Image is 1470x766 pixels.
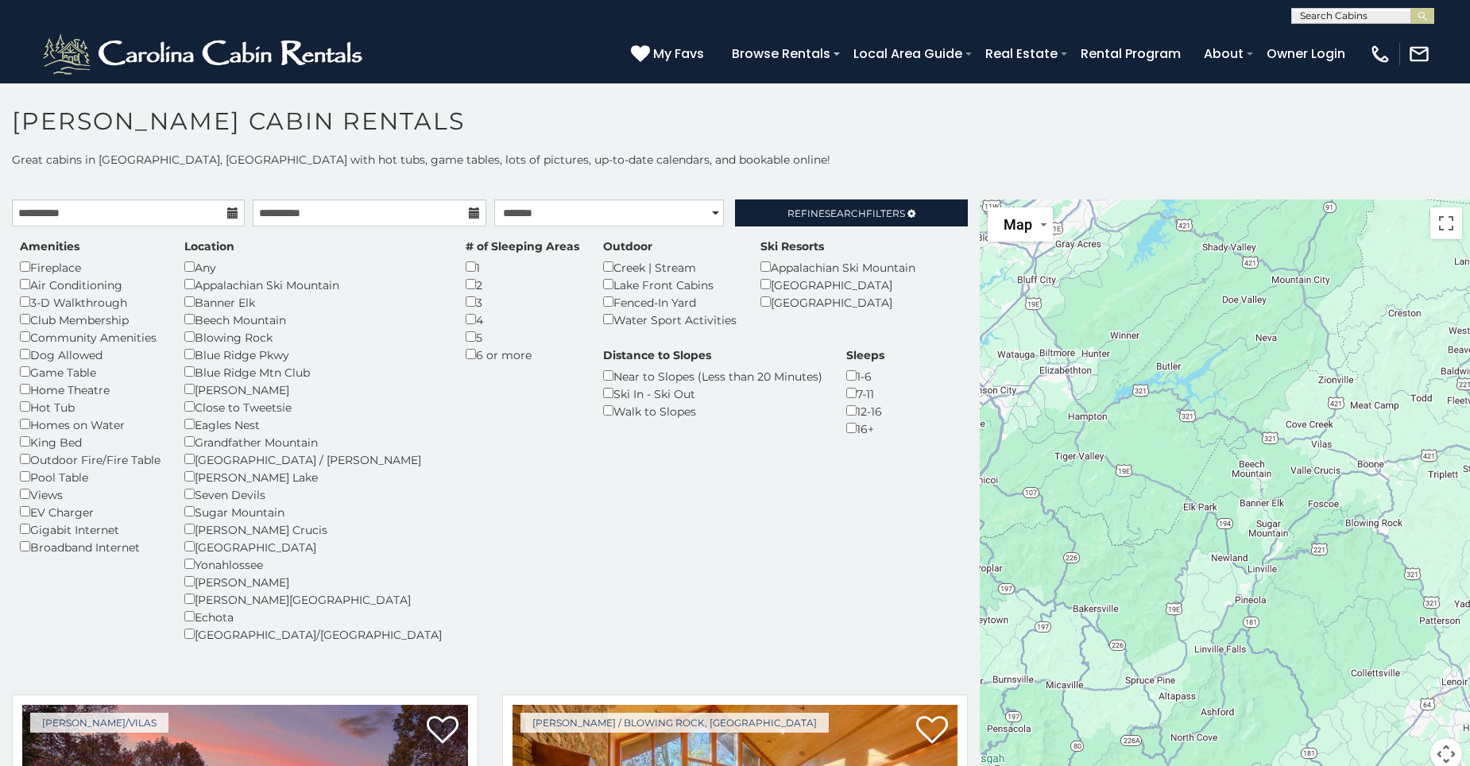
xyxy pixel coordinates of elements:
div: Home Theatre [20,381,161,398]
div: Beech Mountain [184,311,442,328]
label: # of Sleeping Areas [466,238,579,254]
span: Map [1004,216,1032,233]
a: Add to favorites [427,714,458,748]
div: King Bed [20,433,161,451]
div: 7-11 [846,385,884,402]
a: Add to favorites [916,714,948,748]
div: Broadband Internet [20,538,161,555]
div: Ski In - Ski Out [603,385,822,402]
img: phone-regular-white.png [1369,43,1391,65]
img: mail-regular-white.png [1408,43,1430,65]
div: Air Conditioning [20,276,161,293]
div: [PERSON_NAME] [184,573,442,590]
div: Club Membership [20,311,161,328]
label: Sleeps [846,347,884,363]
div: Appalachian Ski Mountain [760,258,915,276]
div: Sugar Mountain [184,503,442,520]
div: Fenced-In Yard [603,293,737,311]
div: Lake Front Cabins [603,276,737,293]
div: 3 [466,293,579,311]
div: [GEOGRAPHIC_DATA] [184,538,442,555]
div: Blue Ridge Mtn Club [184,363,442,381]
div: 2 [466,276,579,293]
label: Location [184,238,234,254]
div: Hot Tub [20,398,161,416]
div: Creek | Stream [603,258,737,276]
div: Blowing Rock [184,328,442,346]
div: Pool Table [20,468,161,486]
div: [GEOGRAPHIC_DATA]/[GEOGRAPHIC_DATA] [184,625,442,643]
div: Community Amenities [20,328,161,346]
div: [PERSON_NAME][GEOGRAPHIC_DATA] [184,590,442,608]
button: Change map style [988,207,1053,242]
a: Browse Rentals [724,40,838,68]
div: Seven Devils [184,486,442,503]
div: [PERSON_NAME] Lake [184,468,442,486]
div: 1-6 [846,367,884,385]
div: [GEOGRAPHIC_DATA] [760,293,915,311]
div: Close to Tweetsie [184,398,442,416]
a: RefineSearchFilters [735,199,968,226]
label: Distance to Slopes [603,347,711,363]
img: White-1-2.png [40,30,369,78]
div: 1 [466,258,579,276]
div: Yonahlossee [184,555,442,573]
div: 3-D Walkthrough [20,293,161,311]
div: Appalachian Ski Mountain [184,276,442,293]
div: 5 [466,328,579,346]
div: [PERSON_NAME] Crucis [184,520,442,538]
a: Real Estate [977,40,1066,68]
div: Water Sport Activities [603,311,737,328]
div: Fireplace [20,258,161,276]
a: [PERSON_NAME] / Blowing Rock, [GEOGRAPHIC_DATA] [520,713,829,733]
a: My Favs [631,44,708,64]
a: [PERSON_NAME]/Vilas [30,713,168,733]
div: 16+ [846,420,884,437]
span: Search [825,207,866,219]
div: Gigabit Internet [20,520,161,538]
div: [PERSON_NAME] [184,381,442,398]
div: EV Charger [20,503,161,520]
div: Views [20,486,161,503]
div: Game Table [20,363,161,381]
div: Any [184,258,442,276]
div: Outdoor Fire/Fire Table [20,451,161,468]
div: 6 or more [466,346,579,363]
label: Outdoor [603,238,652,254]
span: Refine Filters [787,207,905,219]
div: Homes on Water [20,416,161,433]
div: Blue Ridge Pkwy [184,346,442,363]
div: 12-16 [846,402,884,420]
label: Amenities [20,238,79,254]
label: Ski Resorts [760,238,824,254]
div: Walk to Slopes [603,402,822,420]
div: [GEOGRAPHIC_DATA] [760,276,915,293]
a: Owner Login [1259,40,1353,68]
div: Near to Slopes (Less than 20 Minutes) [603,367,822,385]
div: Eagles Nest [184,416,442,433]
a: About [1196,40,1251,68]
div: Banner Elk [184,293,442,311]
div: Dog Allowed [20,346,161,363]
div: 4 [466,311,579,328]
a: Rental Program [1073,40,1189,68]
span: My Favs [653,44,704,64]
div: Grandfather Mountain [184,433,442,451]
a: Local Area Guide [845,40,970,68]
div: [GEOGRAPHIC_DATA] / [PERSON_NAME] [184,451,442,468]
button: Toggle fullscreen view [1430,207,1462,239]
div: Echota [184,608,442,625]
